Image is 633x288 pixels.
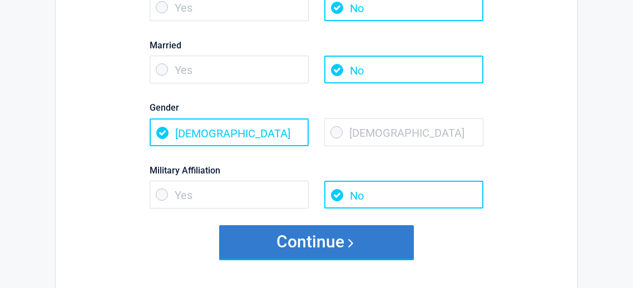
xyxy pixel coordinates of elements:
[150,163,483,178] label: Military Affiliation
[150,118,309,146] span: [DEMOGRAPHIC_DATA]
[150,181,309,208] span: Yes
[150,38,483,53] label: Married
[150,56,309,83] span: Yes
[324,56,483,83] span: No
[150,100,483,115] label: Gender
[324,181,483,208] span: No
[324,118,483,146] span: [DEMOGRAPHIC_DATA]
[219,225,414,259] button: Continue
